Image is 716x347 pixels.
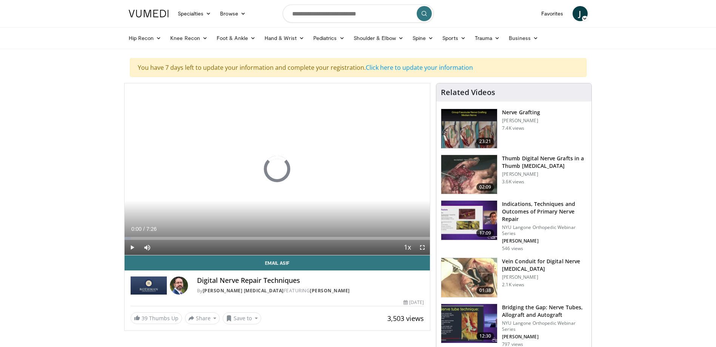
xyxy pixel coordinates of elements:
[502,274,587,280] p: [PERSON_NAME]
[197,276,424,285] h4: Digital Nerve Repair Techniques
[441,200,587,252] a: 17:09 Indications, Techniques and Outcomes of Primary Nerve Repair NYU Langone Orthopedic Webinar...
[142,315,148,322] span: 39
[125,83,430,255] video-js: Video Player
[146,226,157,232] span: 7:26
[130,58,587,77] div: You have 7 days left to update your information and complete your registration.
[502,118,540,124] p: [PERSON_NAME]
[476,183,494,191] span: 02:09
[366,63,473,72] a: Click here to update your information
[502,179,524,185] p: 3.6K views
[203,287,284,294] a: [PERSON_NAME] [MEDICAL_DATA]
[502,304,587,319] h3: Bridging the Gap: Nerve Tubes, Allograft and Autograft
[502,320,587,332] p: NYU Langone Orthopedic Webinar Series
[441,155,587,195] a: 02:09 Thumb Digital Nerve Grafts in a Thumb [MEDICAL_DATA] [PERSON_NAME] 3.6K views
[131,312,182,324] a: 39 Thumbs Up
[504,31,543,46] a: Business
[573,6,588,21] a: J
[441,109,587,149] a: 23:21 Nerve Grafting [PERSON_NAME] 7.4K views
[140,240,155,255] button: Mute
[502,125,524,131] p: 7.4K views
[441,155,497,194] img: slutsky_-_thumb_reattachment_2.png.150x105_q85_crop-smart_upscale.jpg
[185,312,220,324] button: Share
[476,287,494,294] span: 01:38
[125,237,430,240] div: Progress Bar
[400,240,415,255] button: Playback Rate
[441,258,497,297] img: Slutsky_-_vein_conduit_2.png.150x105_q85_crop-smart_upscale.jpg
[131,276,167,295] img: Rothman Hand Surgery
[502,258,587,273] h3: Vein Conduit for Digital Nerve [MEDICAL_DATA]
[470,31,505,46] a: Trauma
[441,109,497,148] img: 243130_0003_1.png.150x105_q85_crop-smart_upscale.jpg
[441,258,587,298] a: 01:38 Vein Conduit for Digital Nerve [MEDICAL_DATA] [PERSON_NAME] 2.1K views
[166,31,212,46] a: Knee Recon
[476,332,494,340] span: 12:30
[502,109,540,116] h3: Nerve Grafting
[502,155,587,170] h3: Thumb Digital Nerve Grafts in a Thumb [MEDICAL_DATA]
[143,226,145,232] span: /
[216,6,250,21] a: Browse
[309,31,349,46] a: Pediatrics
[502,334,587,340] p: [PERSON_NAME]
[476,138,494,145] span: 23:21
[387,314,424,323] span: 3,503 views
[502,171,587,177] p: [PERSON_NAME]
[124,31,166,46] a: Hip Recon
[310,287,350,294] a: [PERSON_NAME]
[438,31,470,46] a: Sports
[173,6,216,21] a: Specialties
[283,5,434,23] input: Search topics, interventions
[502,224,587,236] p: NYU Langone Orthopedic Webinar Series
[502,282,524,288] p: 2.1K views
[502,238,587,244] p: [PERSON_NAME]
[441,88,495,97] h4: Related Videos
[170,276,188,295] img: Avatar
[223,312,261,324] button: Save to
[441,201,497,240] img: 8a493e7a-d014-41d0-bdee-945dcd84fb51.150x105_q85_crop-smart_upscale.jpg
[408,31,438,46] a: Spine
[197,287,424,294] div: By FEATURING
[502,246,523,252] p: 546 views
[212,31,260,46] a: Foot & Ankle
[260,31,309,46] a: Hand & Wrist
[125,240,140,255] button: Play
[441,304,497,343] img: e2dbaa09-c9c1-421f-a8d0-34860a8562e6.150x105_q85_crop-smart_upscale.jpg
[403,299,424,306] div: [DATE]
[125,255,430,270] a: Email Asif
[131,226,142,232] span: 0:00
[502,200,587,223] h3: Indications, Techniques and Outcomes of Primary Nerve Repair
[537,6,568,21] a: Favorites
[129,10,169,17] img: VuMedi Logo
[415,240,430,255] button: Fullscreen
[476,229,494,237] span: 17:09
[349,31,408,46] a: Shoulder & Elbow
